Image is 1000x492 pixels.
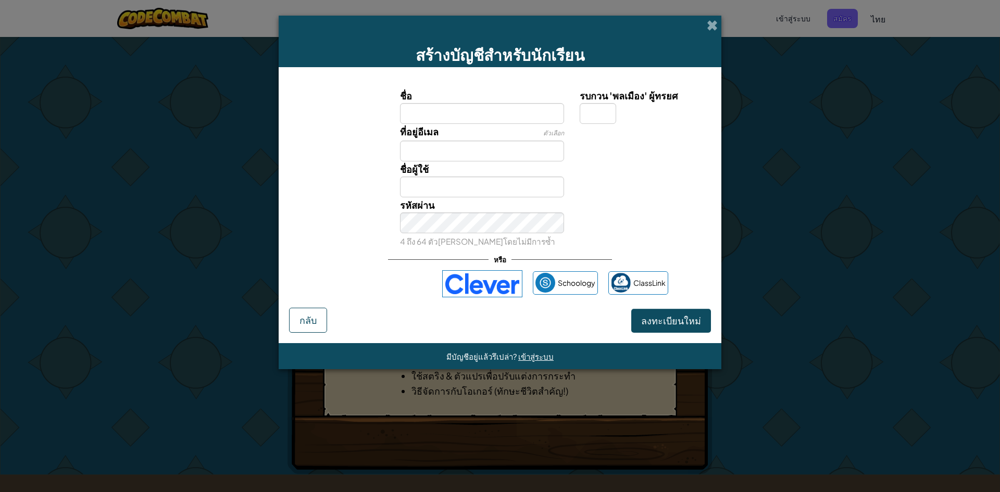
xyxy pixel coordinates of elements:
[400,90,412,102] span: ชื่อ
[442,270,522,297] img: clever-logo-blue.png
[543,129,564,137] span: ตัวเลือก
[641,314,701,326] span: ลงทะเบียนใหม่
[400,236,555,246] small: 4 ถึง 64 ตัว[PERSON_NAME]โดยไม่มีการซ้ำ
[327,272,437,295] iframe: ปุ่มลงชื่อเข้าใช้ด้วย Google
[518,351,554,361] a: เข้าสู่ระบบ
[631,309,711,333] button: ลงทะเบียนใหม่
[299,314,317,326] span: กลับ
[558,275,595,291] span: Schoology
[400,163,429,175] span: ชื่อผู้ใช้
[446,351,518,361] span: มีบัญชีอยู่แล้วรึเปล่า?
[289,308,327,333] button: กลับ
[416,45,585,65] span: สร้างบัญชีสำหรับนักเรียน
[535,273,555,293] img: schoology.png
[400,199,434,211] span: รหัสผ่าน
[400,125,439,137] span: ที่อยู่อีเมล
[489,252,511,267] span: หรือ
[611,273,631,293] img: classlink-logo-small.png
[633,275,666,291] span: ClassLink
[580,90,678,102] span: รบกวน 'พลเมือง' ผู้ทรยศ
